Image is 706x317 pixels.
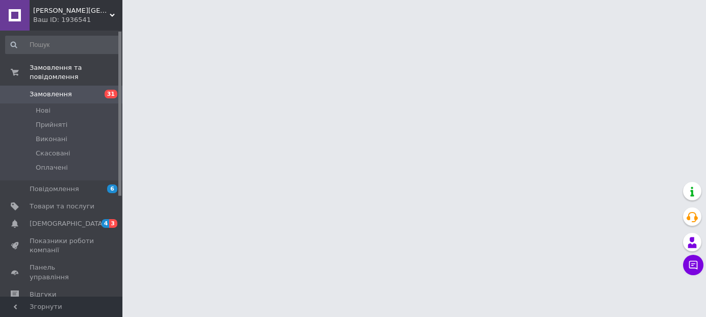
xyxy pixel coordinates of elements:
span: Нові [36,106,51,115]
span: Світ Вишивки - Магазин товарів для рукоділля [33,6,110,15]
span: Повідомлення [30,184,79,194]
span: 4 [102,219,110,228]
span: 31 [105,90,117,98]
span: Прийняті [36,120,67,129]
span: Оплачені [36,163,68,172]
input: Пошук [5,36,120,54]
div: Ваш ID: 1936541 [33,15,122,24]
span: Панель управління [30,263,94,281]
span: Товари та послуги [30,202,94,211]
span: Показники роботи компанії [30,236,94,255]
button: Чат з покупцем [683,255,703,275]
span: [DEMOGRAPHIC_DATA] [30,219,105,228]
span: Відгуки [30,290,56,299]
span: Замовлення [30,90,72,99]
span: Скасовані [36,149,70,158]
span: Виконані [36,135,67,144]
span: 6 [107,184,117,193]
span: 3 [109,219,117,228]
span: Замовлення та повідомлення [30,63,122,82]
